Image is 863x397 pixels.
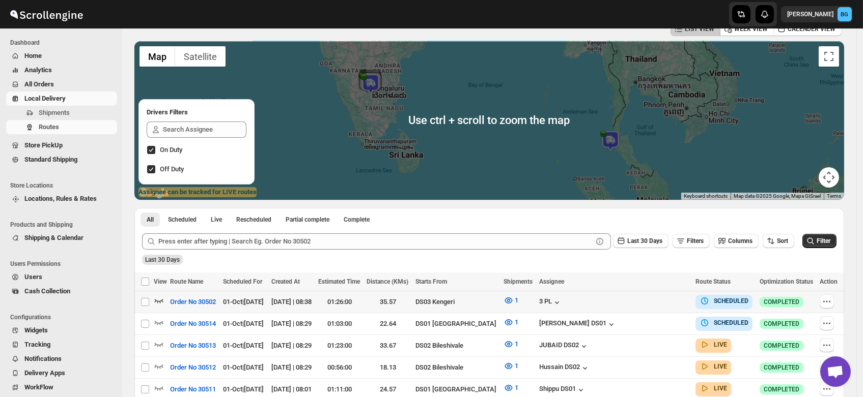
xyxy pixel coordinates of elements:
[223,298,264,306] span: 01-Oct | [DATE]
[24,234,83,241] span: Shipping & Calendar
[695,278,731,285] span: Route Status
[6,338,117,352] button: Tracking
[764,298,799,306] span: COMPLETED
[820,356,851,387] div: Open chat
[39,109,70,116] span: Shipments
[170,297,216,307] span: Order No 30502
[781,6,853,22] button: User menu
[145,256,180,263] span: Last 30 Days
[415,319,497,329] div: DS01 [GEOGRAPHIC_DATA]
[271,384,312,394] div: [DATE] | 08:01
[10,181,117,190] span: Store Locations
[367,384,409,394] div: 24.57
[673,234,710,248] button: Filters
[760,278,813,285] span: Optimization Status
[137,187,171,200] a: Open this area in Google Maps (opens a new window)
[714,297,748,304] b: SCHEDULED
[24,369,65,377] span: Delivery Apps
[613,234,669,248] button: Last 30 Days
[6,77,117,91] button: All Orders
[160,165,184,173] span: Off Duty
[764,342,799,350] span: COMPLETED
[817,237,830,245] span: Filter
[271,319,312,329] div: [DATE] | 08:29
[367,297,409,307] div: 35.57
[223,278,262,285] span: Scheduled For
[236,216,271,224] span: Rescheduled
[627,237,662,245] span: Last 30 Days
[164,338,222,354] button: Order No 30513
[164,359,222,376] button: Order No 30512
[137,187,171,200] img: Google
[367,341,409,351] div: 33.67
[318,341,360,351] div: 01:23:00
[671,22,720,36] button: LIST VIEW
[170,362,216,373] span: Order No 30512
[271,278,300,285] span: Created At
[827,193,841,199] a: Terms (opens in new tab)
[10,260,117,268] span: Users Permissions
[24,326,48,334] span: Widgets
[515,362,518,370] span: 1
[539,319,617,329] button: [PERSON_NAME] DS01
[497,380,524,396] button: 1
[175,46,226,67] button: Show satellite imagery
[497,336,524,352] button: 1
[24,355,62,362] span: Notifications
[164,294,222,310] button: Order No 30502
[700,318,748,328] button: SCHEDULED
[773,22,842,36] button: CALENDER VIEW
[539,341,589,351] div: JUBAID DS02
[318,384,360,394] div: 01:11:00
[8,2,85,27] img: ScrollEngine
[318,278,360,285] span: Estimated Time
[539,278,564,285] span: Assignee
[367,362,409,373] div: 18.13
[497,358,524,374] button: 1
[24,287,70,295] span: Cash Collection
[700,383,727,393] button: LIVE
[539,385,586,395] button: Shippu DS01
[318,319,360,329] div: 01:03:00
[497,314,524,330] button: 1
[6,120,117,134] button: Routes
[158,233,593,250] input: Press enter after typing | Search Eg. Order No 30502
[764,320,799,328] span: COMPLETED
[271,297,312,307] div: [DATE] | 08:38
[24,80,54,88] span: All Orders
[24,341,50,348] span: Tracking
[6,270,117,284] button: Users
[6,380,117,394] button: WorkFlow
[24,141,63,149] span: Store PickUp
[138,187,257,197] label: Assignee can be tracked for LIVE routes
[6,323,117,338] button: Widgets
[164,316,222,332] button: Order No 30514
[539,363,590,373] button: Hussain DS02
[787,10,833,18] p: [PERSON_NAME]
[286,216,329,224] span: Partial complete
[24,52,42,59] span: Home
[763,234,794,248] button: Sort
[170,384,216,394] span: Order No 30511
[838,7,852,21] span: Brajesh Giri
[39,123,59,131] span: Routes
[728,237,753,245] span: Columns
[223,363,264,371] span: 01-Oct | [DATE]
[271,362,312,373] div: [DATE] | 08:29
[10,313,117,321] span: Configurations
[6,106,117,120] button: Shipments
[6,284,117,298] button: Cash Collection
[170,319,216,329] span: Order No 30514
[764,363,799,372] span: COMPLETED
[168,216,197,224] span: Scheduled
[714,319,748,326] b: SCHEDULED
[24,383,53,391] span: WorkFlow
[10,39,117,47] span: Dashboard
[684,193,728,200] button: Keyboard shortcuts
[700,296,748,306] button: SCHEDULED
[819,167,839,188] button: Map camera controls
[714,234,759,248] button: Columns
[415,384,497,394] div: DS01 [GEOGRAPHIC_DATA]
[6,63,117,77] button: Analytics
[819,46,839,67] button: Toggle fullscreen view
